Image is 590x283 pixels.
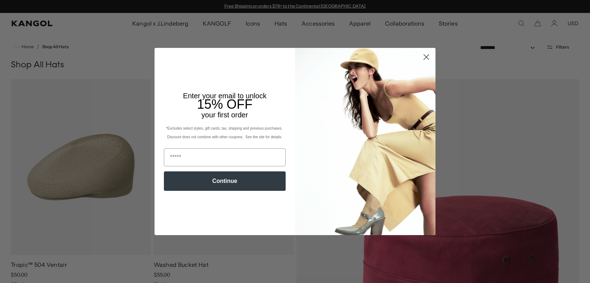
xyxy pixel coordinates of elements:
[164,171,286,191] button: Continue
[295,48,435,235] img: 93be19ad-e773-4382-80b9-c9d740c9197f.jpeg
[166,126,283,139] span: *Excludes select styles, gift cards, tax, shipping and previous purchases. Discount does not comb...
[420,51,433,63] button: Close dialog
[201,111,248,119] span: your first order
[197,97,252,112] span: 15% OFF
[164,148,286,166] input: Email
[183,92,267,100] span: Enter your email to unlock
